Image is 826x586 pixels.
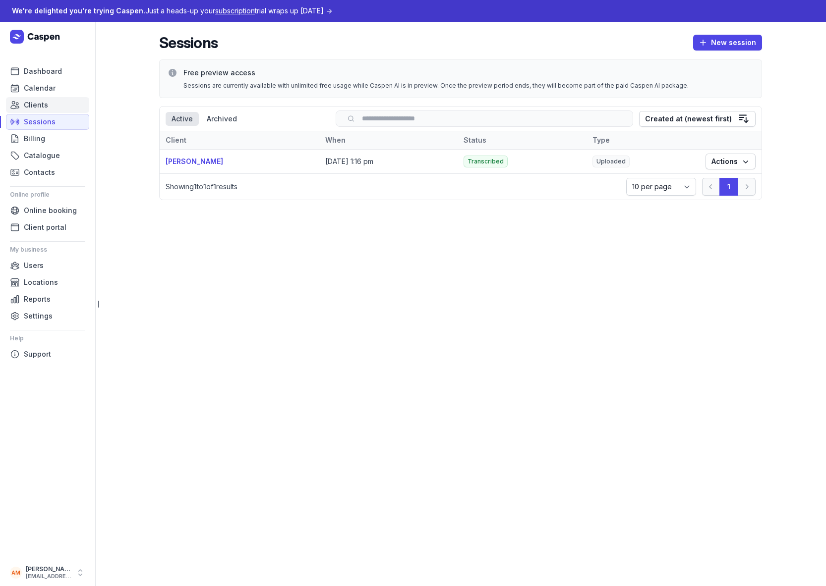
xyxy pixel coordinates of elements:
div: [EMAIL_ADDRESS][DOMAIN_NAME] [26,573,71,580]
span: Locations [24,276,58,288]
th: When [319,131,458,150]
span: Reports [24,293,51,305]
span: New session [699,37,756,49]
nav: Tabs [166,112,330,126]
div: [PERSON_NAME] [26,565,71,573]
span: Online booking [24,205,77,216]
div: Help [10,330,85,346]
span: We're delighted you're trying Caspen. [12,6,145,15]
span: Client portal [24,221,66,233]
p: Showing to of results [166,182,620,192]
span: Settings [24,310,53,322]
button: New session [693,35,762,51]
span: Clients [24,99,48,111]
div: Active [166,112,199,126]
div: Created at (newest first) [645,113,732,125]
h2: Sessions [159,34,218,52]
span: Support [24,348,51,360]
button: Actions [706,154,756,169]
span: 1 [203,182,206,191]
nav: Pagination [702,178,756,196]
span: 1 [213,182,216,191]
button: Created at (newest first) [639,111,756,127]
a: [PERSON_NAME] [166,157,223,165]
span: Catalogue [24,150,60,161]
span: Calendar [24,82,56,94]
span: Sessions [24,116,56,128]
span: Uploaded [592,156,630,167]
th: Client [160,131,319,150]
th: Type [587,131,700,150]
div: Just a heads-up your trial wraps up [DATE] → [12,5,332,17]
h3: Free preview access [183,68,754,78]
div: Archived [201,112,243,126]
div: Sessions are currently available with unlimited free usage while Caspen AI is in preview. Once th... [183,82,754,90]
div: Online profile [10,187,85,203]
span: Actions [711,156,750,167]
div: My business [10,242,85,258]
span: 1 [194,182,197,191]
span: Contacts [24,166,55,178]
th: Status [458,131,587,150]
span: Dashboard [24,65,62,77]
span: subscription [215,6,255,15]
span: Users [24,260,44,271]
span: AM [11,567,20,579]
span: Transcribed [464,156,508,167]
span: Billing [24,133,45,145]
td: [DATE] 1:16 pm [319,150,458,174]
button: 1 [719,178,738,196]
